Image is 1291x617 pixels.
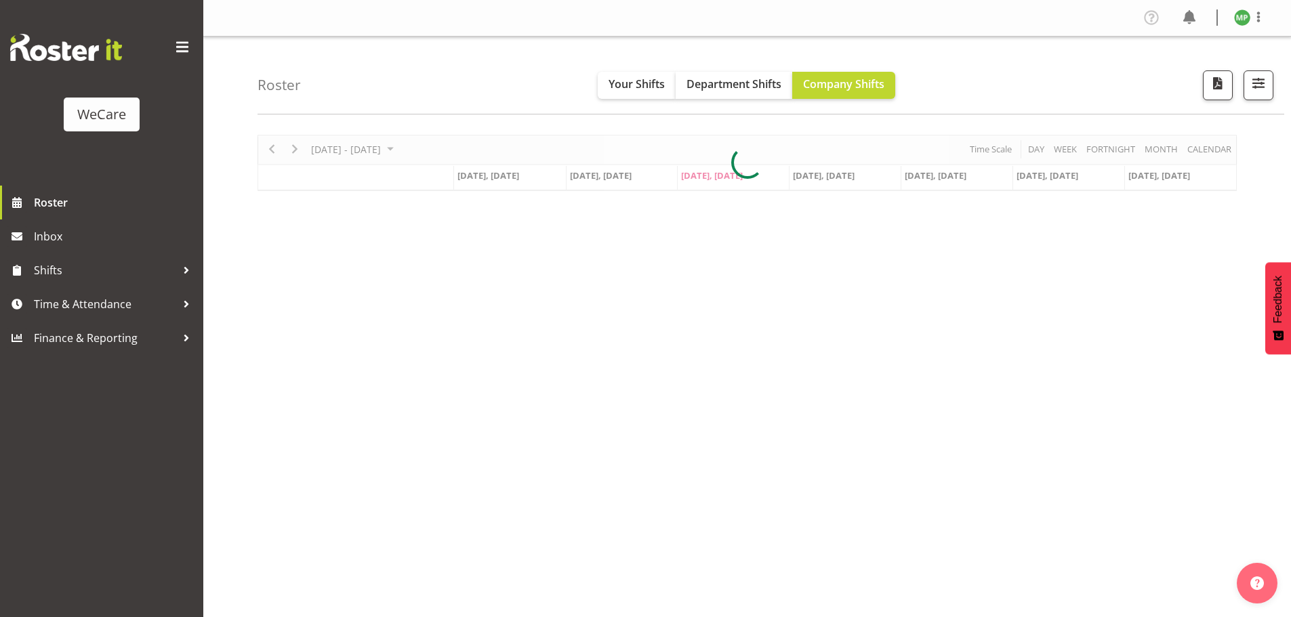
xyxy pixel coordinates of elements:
[1250,576,1264,590] img: help-xxl-2.png
[34,192,197,213] span: Roster
[1234,9,1250,26] img: millie-pumphrey11278.jpg
[598,72,676,99] button: Your Shifts
[10,34,122,61] img: Rosterit website logo
[676,72,792,99] button: Department Shifts
[258,77,301,93] h4: Roster
[34,294,176,314] span: Time & Attendance
[1265,262,1291,354] button: Feedback - Show survey
[609,77,665,91] span: Your Shifts
[34,226,197,247] span: Inbox
[34,328,176,348] span: Finance & Reporting
[687,77,781,91] span: Department Shifts
[77,104,126,125] div: WeCare
[792,72,895,99] button: Company Shifts
[1244,70,1273,100] button: Filter Shifts
[34,260,176,280] span: Shifts
[1272,276,1284,323] span: Feedback
[803,77,884,91] span: Company Shifts
[1203,70,1233,100] button: Download a PDF of the roster according to the set date range.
